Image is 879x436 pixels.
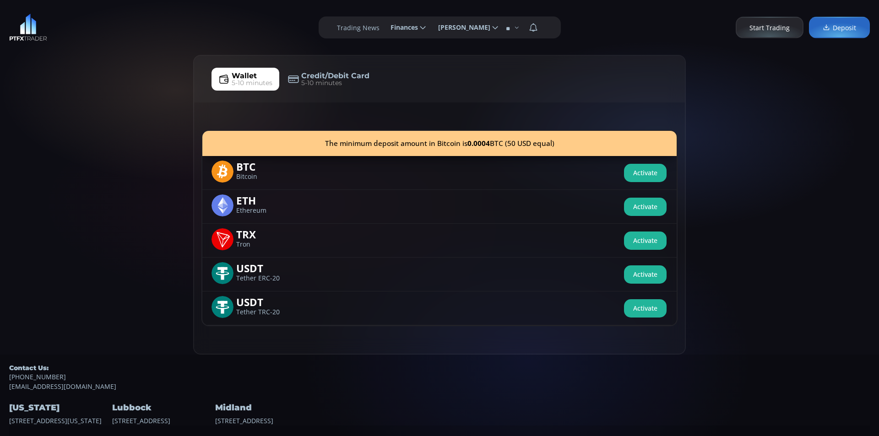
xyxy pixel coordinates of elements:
div: The minimum deposit amount in Bitcoin is BTC (50 USD equal) [202,131,677,156]
span: Tether ERC-20 [236,275,292,281]
span: USDT [236,296,292,307]
div: [STREET_ADDRESS][US_STATE] [9,391,110,425]
a: Deposit [809,17,870,38]
img: LOGO [9,14,47,41]
span: Tron [236,242,292,248]
div: [EMAIL_ADDRESS][DOMAIN_NAME] [9,364,870,391]
span: Finances [384,18,418,37]
div: [STREET_ADDRESS] [112,391,213,425]
button: Activate [624,299,667,318]
span: Credit/Debit Card [301,70,369,81]
h4: [US_STATE] [9,400,110,415]
h4: Midland [215,400,316,415]
label: Trading News [337,23,380,32]
span: Tether TRC-20 [236,309,292,315]
span: BTC [236,161,292,171]
button: Activate [624,164,667,182]
a: Wallet5-10 minutes [212,68,279,91]
span: 5-10 minutes [301,78,342,88]
span: Deposit [823,23,856,32]
div: [STREET_ADDRESS] [215,391,316,425]
h4: Lubbock [112,400,213,415]
a: Credit/Debit Card5-10 minutes [281,68,376,91]
span: ETH [236,194,292,205]
span: 5-10 minutes [232,78,272,88]
b: 0.0004 [467,139,490,148]
span: [PERSON_NAME] [432,18,490,37]
h5: Contact Us: [9,364,870,372]
button: Activate [624,231,667,250]
span: Bitcoin [236,174,292,180]
a: Start Trading [736,17,803,38]
span: Wallet [232,70,257,81]
button: Activate [624,198,667,216]
span: Start Trading [749,23,790,32]
a: [PHONE_NUMBER] [9,372,870,382]
span: Ethereum [236,208,292,214]
span: USDT [236,262,292,273]
span: TRX [236,228,292,239]
button: Activate [624,265,667,284]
